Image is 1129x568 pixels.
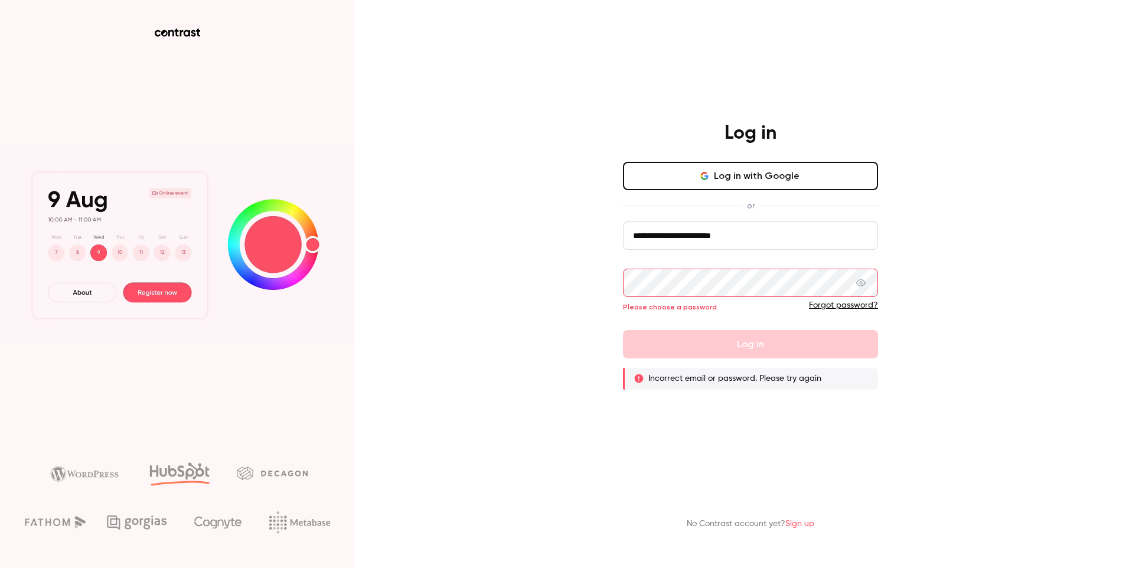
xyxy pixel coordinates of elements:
p: No Contrast account yet? [687,518,814,530]
img: decagon [237,466,308,479]
button: Log in with Google [623,162,878,190]
h4: Log in [725,122,776,145]
a: Forgot password? [809,301,878,309]
a: Sign up [785,520,814,528]
p: Incorrect email or password. Please try again [648,373,821,384]
span: or [741,200,761,212]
